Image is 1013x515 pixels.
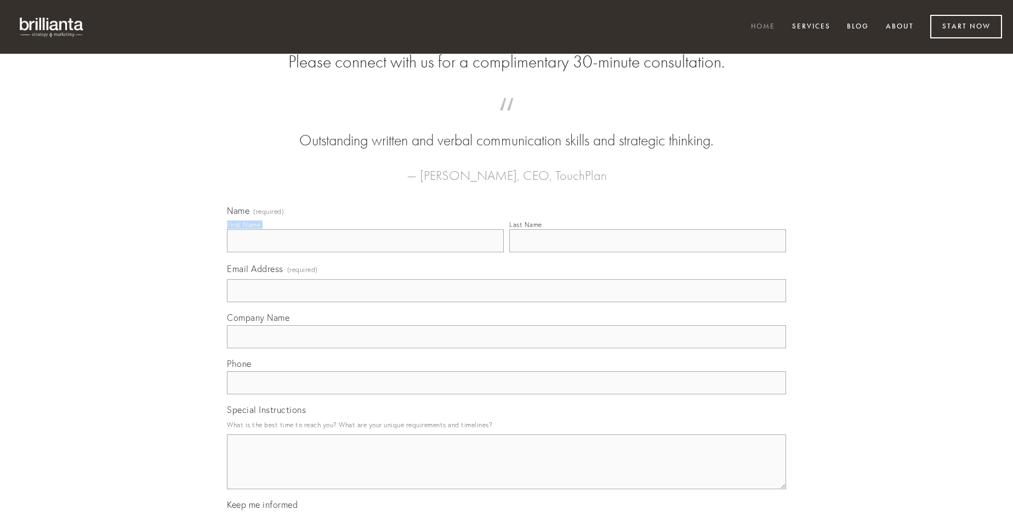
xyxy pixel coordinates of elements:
[879,18,921,36] a: About
[227,312,289,323] span: Company Name
[785,18,838,36] a: Services
[227,404,306,415] span: Special Instructions
[287,262,318,277] span: (required)
[244,109,769,151] blockquote: Outstanding written and verbal communication skills and strategic thinking.
[840,18,876,36] a: Blog
[244,151,769,186] figcaption: — [PERSON_NAME], CEO, TouchPlan
[227,205,249,216] span: Name
[227,52,786,72] h2: Please connect with us for a complimentary 30-minute consultation.
[509,220,542,229] div: Last Name
[227,220,260,229] div: First Name
[744,18,782,36] a: Home
[244,109,769,130] span: “
[11,11,93,43] img: brillianta - research, strategy, marketing
[253,208,284,215] span: (required)
[227,263,283,274] span: Email Address
[227,358,252,369] span: Phone
[227,499,298,510] span: Keep me informed
[930,15,1002,38] a: Start Now
[227,417,786,432] p: What is the best time to reach you? What are your unique requirements and timelines?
